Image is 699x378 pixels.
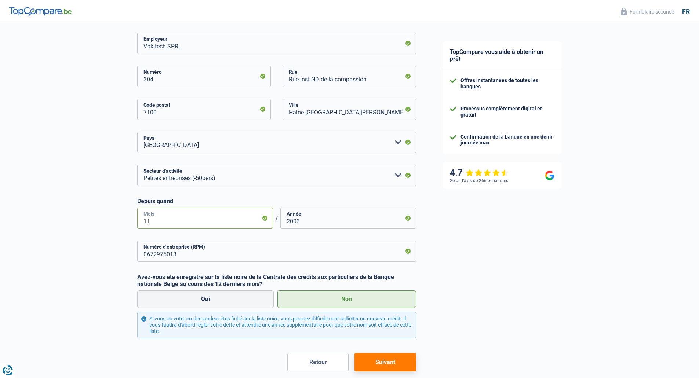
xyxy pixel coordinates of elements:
div: Selon l’avis de 266 personnes [450,178,508,183]
button: Formulaire sécurisé [616,5,678,18]
div: fr [682,8,690,16]
label: Non [277,290,416,308]
div: Offres instantanées de toutes les banques [460,77,554,90]
img: TopCompare Logo [9,7,72,16]
div: Processus complètement digital et gratuit [460,106,554,118]
button: Suivant [354,353,416,371]
div: Confirmation de la banque en une demi-journée max [460,134,554,146]
div: 4.7 [450,168,509,178]
label: Oui [137,290,274,308]
div: Si vous ou votre co-demandeur êtes fiché sur la liste noire, vous pourrez difficilement sollicite... [137,312,416,338]
input: MM [137,208,273,229]
label: Avez-vous été enregistré sur la liste noire de la Centrale des crédits aux particuliers de la Ban... [137,274,416,287]
input: AAAA [280,208,416,229]
div: TopCompare vous aide à obtenir un prêt [443,41,562,70]
label: Depuis quand [137,198,416,205]
button: Retour [287,353,349,371]
span: / [273,215,280,222]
